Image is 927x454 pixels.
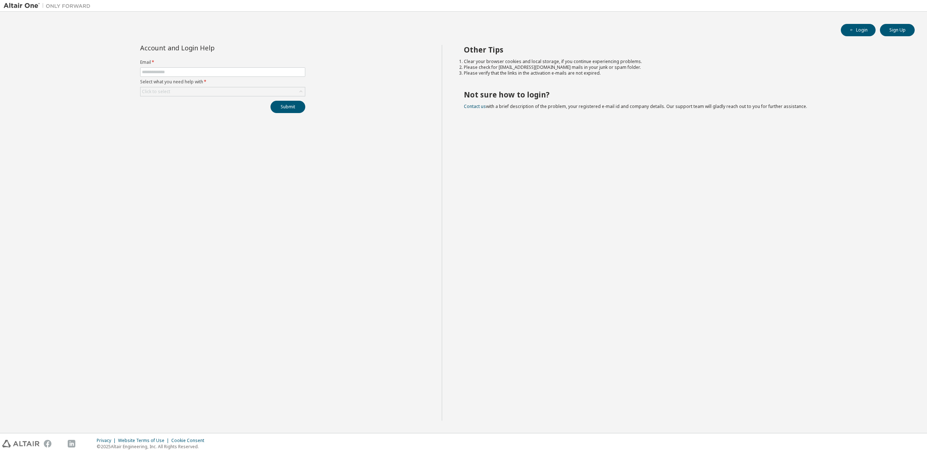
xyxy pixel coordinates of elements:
h2: Other Tips [464,45,902,54]
a: Contact us [464,103,486,109]
li: Please verify that the links in the activation e-mails are not expired. [464,70,902,76]
label: Email [140,59,305,65]
li: Please check for [EMAIL_ADDRESS][DOMAIN_NAME] mails in your junk or spam folder. [464,64,902,70]
img: altair_logo.svg [2,440,39,447]
button: Sign Up [880,24,915,36]
div: Click to select [142,89,170,95]
img: linkedin.svg [68,440,75,447]
div: Privacy [97,438,118,443]
button: Login [841,24,876,36]
h2: Not sure how to login? [464,90,902,99]
li: Clear your browser cookies and local storage, if you continue experiencing problems. [464,59,902,64]
div: Click to select [140,87,305,96]
p: © 2025 Altair Engineering, Inc. All Rights Reserved. [97,443,209,450]
div: Cookie Consent [171,438,209,443]
div: Account and Login Help [140,45,272,51]
label: Select what you need help with [140,79,305,85]
div: Website Terms of Use [118,438,171,443]
button: Submit [270,101,305,113]
img: facebook.svg [44,440,51,447]
span: with a brief description of the problem, your registered e-mail id and company details. Our suppo... [464,103,807,109]
img: Altair One [4,2,94,9]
